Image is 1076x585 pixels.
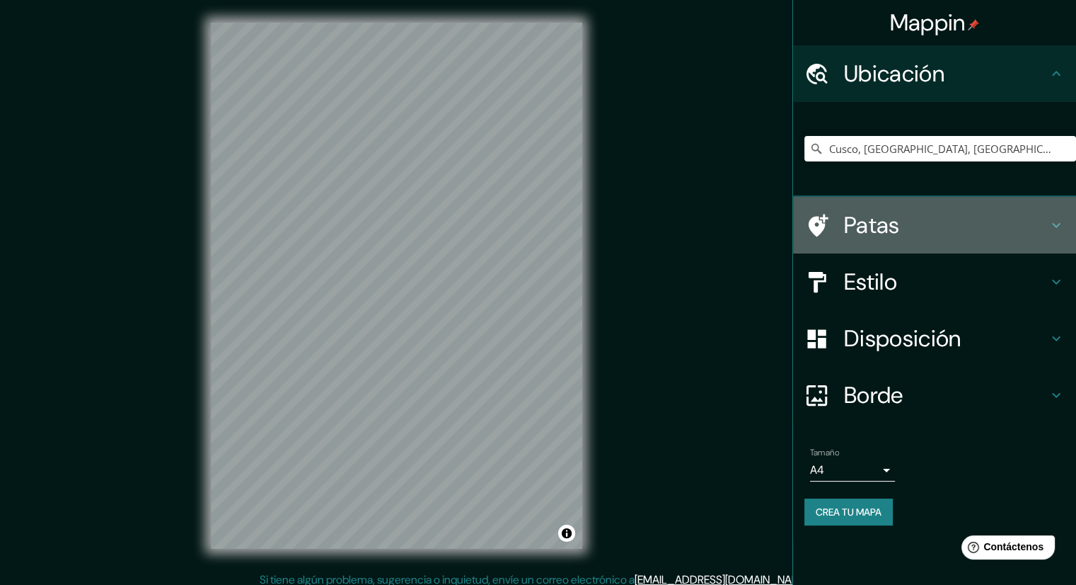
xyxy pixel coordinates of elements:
img: pin-icon.png [968,19,979,30]
div: A4 [810,459,895,482]
div: Ubicación [793,45,1076,102]
div: Patas [793,197,1076,254]
font: Borde [844,380,903,410]
font: Estilo [844,267,897,297]
button: Crea tu mapa [804,499,893,526]
font: A4 [810,462,824,477]
button: Activar o desactivar atribución [558,525,575,542]
font: Ubicación [844,59,944,89]
font: Patas [844,210,900,240]
font: Disposición [844,324,961,353]
div: Estilo [793,254,1076,310]
font: Mappin [890,8,966,38]
input: Elige tu ciudad o zona [804,136,1076,161]
canvas: Mapa [211,23,582,549]
font: Tamaño [810,447,839,458]
div: Disposición [793,310,1076,367]
div: Borde [793,367,1076,424]
iframe: Lanzador de widgets de ayuda [950,530,1060,569]
font: Crea tu mapa [816,506,881,518]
